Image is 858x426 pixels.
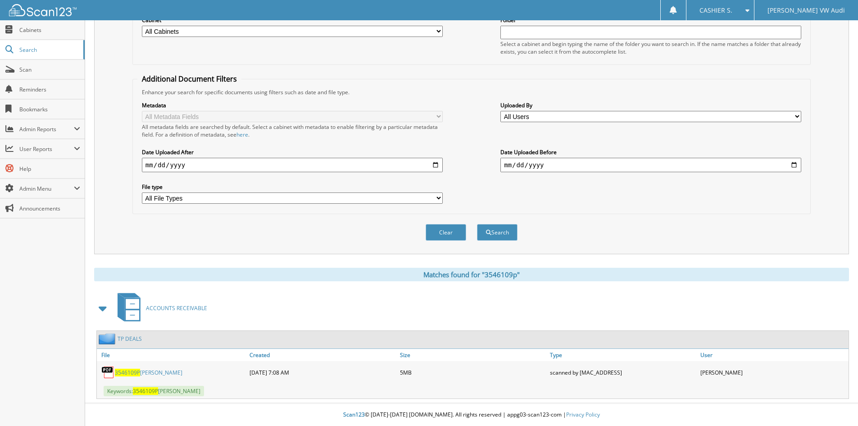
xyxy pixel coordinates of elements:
span: Announcements [19,205,80,212]
input: end [500,158,801,172]
label: Date Uploaded After [142,148,443,156]
a: TP DEALS [118,335,142,343]
a: Type [548,349,698,361]
a: User [698,349,849,361]
div: © [DATE]-[DATE] [DOMAIN_NAME]. All rights reserved | appg03-scan123-com | [85,404,858,426]
img: PDF.png [101,366,115,379]
img: scan123-logo-white.svg [9,4,77,16]
legend: Additional Document Filters [137,74,241,84]
input: start [142,158,443,172]
span: Admin Reports [19,125,74,133]
span: Help [19,165,80,173]
a: File [97,349,247,361]
label: Metadata [142,101,443,109]
span: Admin Menu [19,185,74,192]
span: 3546109P [133,387,158,395]
span: Scan123 [343,411,365,418]
span: Keywords: [PERSON_NAME] [104,386,204,396]
span: User Reports [19,145,74,153]
button: Clear [426,224,466,241]
div: All metadata fields are searched by default. Select a cabinet with metadata to enable filtering b... [142,123,443,138]
span: Reminders [19,86,80,93]
label: Date Uploaded Before [500,148,801,156]
div: [PERSON_NAME] [698,363,849,381]
div: Matches found for "3546109p" [94,268,849,281]
a: here [236,131,248,138]
div: 5MB [398,363,548,381]
a: Created [247,349,398,361]
span: 3546109P [115,369,140,376]
span: Search [19,46,79,54]
span: Cabinets [19,26,80,34]
span: Scan [19,66,80,73]
div: Select a cabinet and begin typing the name of the folder you want to search in. If the name match... [500,40,801,55]
div: [DATE] 7:08 AM [247,363,398,381]
div: Enhance your search for specific documents using filters such as date and file type. [137,88,806,96]
span: CASHIER S. [699,8,732,13]
label: Uploaded By [500,101,801,109]
div: scanned by [MAC_ADDRESS] [548,363,698,381]
a: ACCOUNTS RECEIVABLE [112,290,207,326]
label: File type [142,183,443,191]
a: 3546109P[PERSON_NAME] [115,369,182,376]
iframe: Chat Widget [813,383,858,426]
button: Search [477,224,518,241]
span: [PERSON_NAME] VW Audi [767,8,845,13]
img: folder2.png [99,333,118,344]
span: ACCOUNTS RECEIVABLE [146,304,207,312]
a: Privacy Policy [566,411,600,418]
span: Bookmarks [19,105,80,113]
a: Size [398,349,548,361]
